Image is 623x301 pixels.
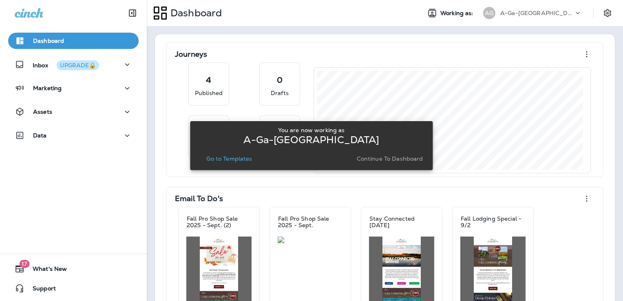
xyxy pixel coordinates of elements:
[33,38,64,44] p: Dashboard
[57,60,99,70] button: UPGRADE🔒
[206,155,252,162] p: Go to Templates
[243,137,379,143] p: A-Ga-[GEOGRAPHIC_DATA]
[33,108,52,115] p: Assets
[8,56,139,73] button: InboxUPGRADE🔒
[60,62,96,68] div: UPGRADE🔒
[8,80,139,96] button: Marketing
[121,5,144,21] button: Collapse Sidebar
[500,10,574,16] p: A-Ga-[GEOGRAPHIC_DATA]
[278,127,345,133] p: You are now working as
[19,260,29,268] span: 17
[600,6,615,20] button: Settings
[33,85,62,91] p: Marketing
[24,285,56,295] span: Support
[33,60,99,69] p: Inbox
[8,127,139,144] button: Data
[187,215,251,228] p: Fall Pro Shop Sale 2025 - Sept. (2)
[461,215,525,228] p: Fall Lodging Special - 9/2
[357,155,423,162] p: Continue to Dashboard
[8,104,139,120] button: Assets
[8,33,139,49] button: Dashboard
[353,153,426,164] button: Continue to Dashboard
[8,280,139,297] button: Support
[483,7,495,19] div: AG
[8,261,139,277] button: 17What's New
[440,10,475,17] span: Working as:
[33,132,47,139] p: Data
[175,50,207,58] p: Journeys
[203,153,255,164] button: Go to Templates
[24,266,67,275] span: What's New
[167,7,222,19] p: Dashboard
[175,195,223,203] p: Email To Do's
